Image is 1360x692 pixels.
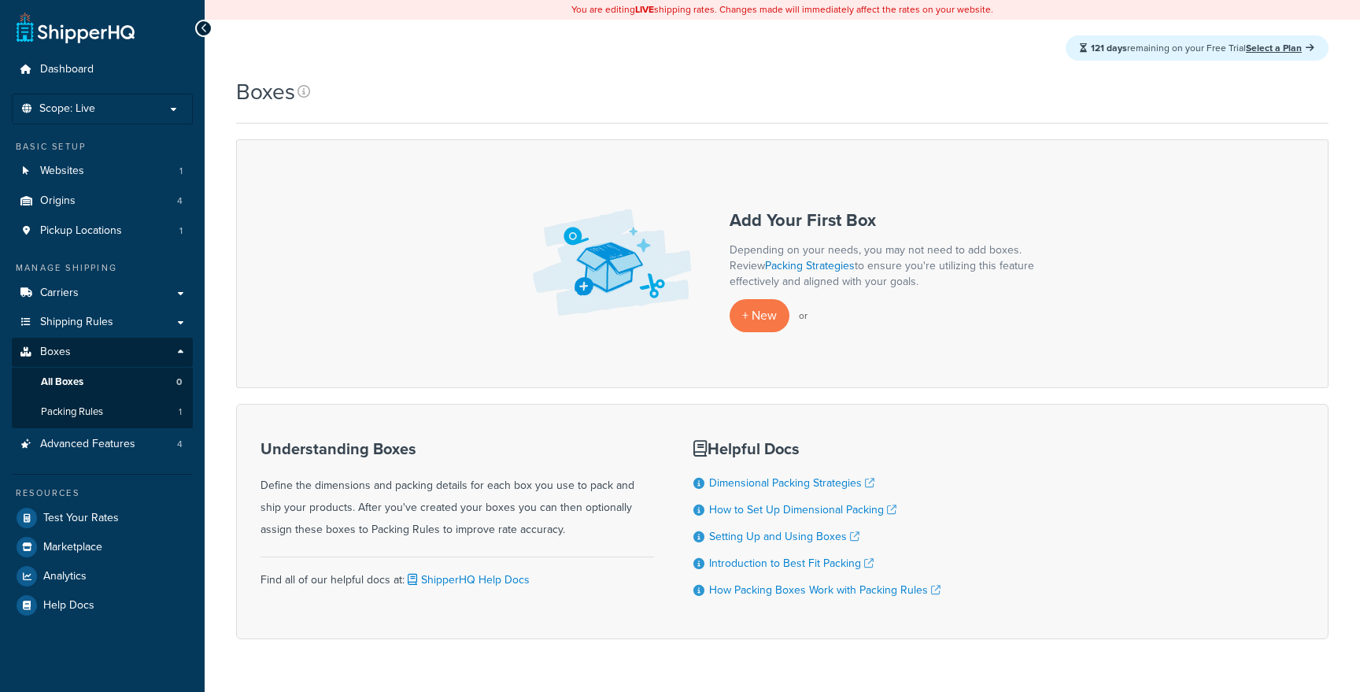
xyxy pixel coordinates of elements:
[179,224,183,238] span: 1
[709,555,874,572] a: Introduction to Best Fit Packing
[12,338,193,367] a: Boxes
[12,562,193,590] a: Analytics
[40,224,122,238] span: Pickup Locations
[12,157,193,186] li: Websites
[12,487,193,500] div: Resources
[43,599,94,612] span: Help Docs
[12,430,193,459] a: Advanced Features 4
[177,194,183,208] span: 4
[765,257,855,274] a: Packing Strategies
[12,157,193,186] a: Websites 1
[177,438,183,451] span: 4
[39,102,95,116] span: Scope: Live
[1246,41,1314,55] a: Select a Plan
[12,398,193,427] a: Packing Rules 1
[709,582,941,598] a: How Packing Boxes Work with Packing Rules
[43,570,87,583] span: Analytics
[12,261,193,275] div: Manage Shipping
[43,541,102,554] span: Marketplace
[742,306,777,324] span: + New
[40,194,76,208] span: Origins
[730,299,789,331] a: + New
[12,368,193,397] a: All Boxes 0
[40,63,94,76] span: Dashboard
[40,165,84,178] span: Websites
[12,308,193,337] a: Shipping Rules
[261,440,654,457] h3: Understanding Boxes
[12,140,193,154] div: Basic Setup
[12,216,193,246] li: Pickup Locations
[693,440,941,457] h3: Helpful Docs
[730,242,1044,290] p: Depending on your needs, you may not need to add boxes. Review to ensure you're utilizing this fe...
[12,430,193,459] li: Advanced Features
[12,368,193,397] li: All Boxes
[635,2,654,17] b: LIVE
[730,211,1044,230] h3: Add Your First Box
[17,12,135,43] a: ShipperHQ Home
[709,475,874,491] a: Dimensional Packing Strategies
[179,405,182,419] span: 1
[179,165,183,178] span: 1
[261,440,654,541] div: Define the dimensions and packing details for each box you use to pack and ship your products. Af...
[12,591,193,620] a: Help Docs
[12,504,193,532] a: Test Your Rates
[12,216,193,246] a: Pickup Locations 1
[12,398,193,427] li: Packing Rules
[12,187,193,216] li: Origins
[405,572,530,588] a: ShipperHQ Help Docs
[40,287,79,300] span: Carriers
[12,533,193,561] a: Marketplace
[176,376,182,389] span: 0
[43,512,119,525] span: Test Your Rates
[709,528,859,545] a: Setting Up and Using Boxes
[799,305,807,327] p: or
[1066,35,1329,61] div: remaining on your Free Trial
[12,187,193,216] a: Origins 4
[12,279,193,308] a: Carriers
[12,338,193,427] li: Boxes
[12,55,193,84] a: Dashboard
[261,557,654,591] div: Find all of our helpful docs at:
[709,501,896,518] a: How to Set Up Dimensional Packing
[236,76,295,107] h1: Boxes
[41,376,83,389] span: All Boxes
[1091,41,1127,55] strong: 121 days
[40,316,113,329] span: Shipping Rules
[40,346,71,359] span: Boxes
[40,438,135,451] span: Advanced Features
[41,405,103,419] span: Packing Rules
